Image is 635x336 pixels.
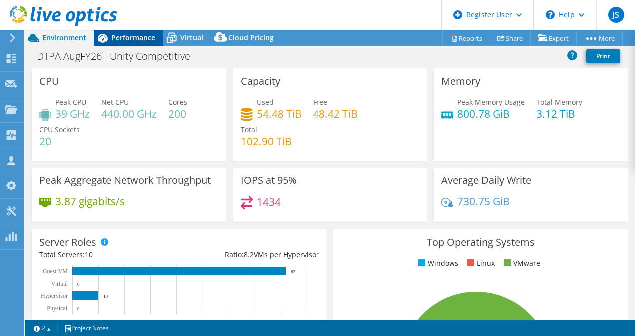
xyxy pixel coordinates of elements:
[465,258,495,269] li: Linux
[608,7,624,23] span: JS
[241,175,297,186] h3: IOPS at 95%
[291,269,295,274] text: 82
[39,136,80,147] h4: 20
[55,108,90,119] h4: 39 GHz
[441,76,480,87] h3: Memory
[457,97,525,107] span: Peak Memory Usage
[241,136,292,147] h4: 102.90 TiB
[111,33,155,42] span: Performance
[241,76,280,87] h3: Capacity
[55,196,125,207] h4: 3.87 gigabits/s
[536,108,582,119] h4: 3.12 TiB
[416,258,458,269] li: Windows
[457,108,525,119] h4: 800.78 GiB
[442,30,490,46] a: Reports
[43,268,68,275] text: Guest VM
[77,306,80,311] text: 0
[241,125,257,134] span: Total
[77,282,80,287] text: 0
[244,250,254,259] span: 8.2
[101,108,157,119] h4: 440.00 GHz
[42,33,86,42] span: Environment
[313,108,358,119] h4: 48.42 TiB
[55,97,86,107] span: Peak CPU
[179,249,319,260] div: Ratio: VMs per Hypervisor
[103,294,108,299] text: 10
[47,305,67,312] text: Physical
[101,97,129,107] span: Net CPU
[32,51,206,62] h1: DTPA AugFY26 - Unity Competitive
[51,280,68,287] text: Virtual
[341,237,621,248] h3: Top Operating Systems
[39,125,80,134] span: CPU Sockets
[530,30,577,46] a: Export
[39,249,179,260] div: Total Servers:
[180,33,203,42] span: Virtual
[257,108,302,119] h4: 54.48 TiB
[313,97,327,107] span: Free
[546,10,555,19] svg: \n
[441,175,531,186] h3: Average Daily Write
[168,108,187,119] h4: 200
[85,250,93,259] span: 10
[41,292,68,299] text: Hypervisor
[39,237,96,248] h3: Server Roles
[39,175,211,186] h3: Peak Aggregate Network Throughput
[27,322,58,334] a: 2
[257,196,281,207] h4: 1434
[490,30,531,46] a: Share
[576,30,623,46] a: More
[168,97,187,107] span: Cores
[586,49,620,63] a: Print
[257,97,274,107] span: Used
[57,322,116,334] a: Project Notes
[457,196,510,207] h4: 730.75 GiB
[501,258,540,269] li: VMware
[39,76,59,87] h3: CPU
[228,33,274,42] span: Cloud Pricing
[536,97,582,107] span: Total Memory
